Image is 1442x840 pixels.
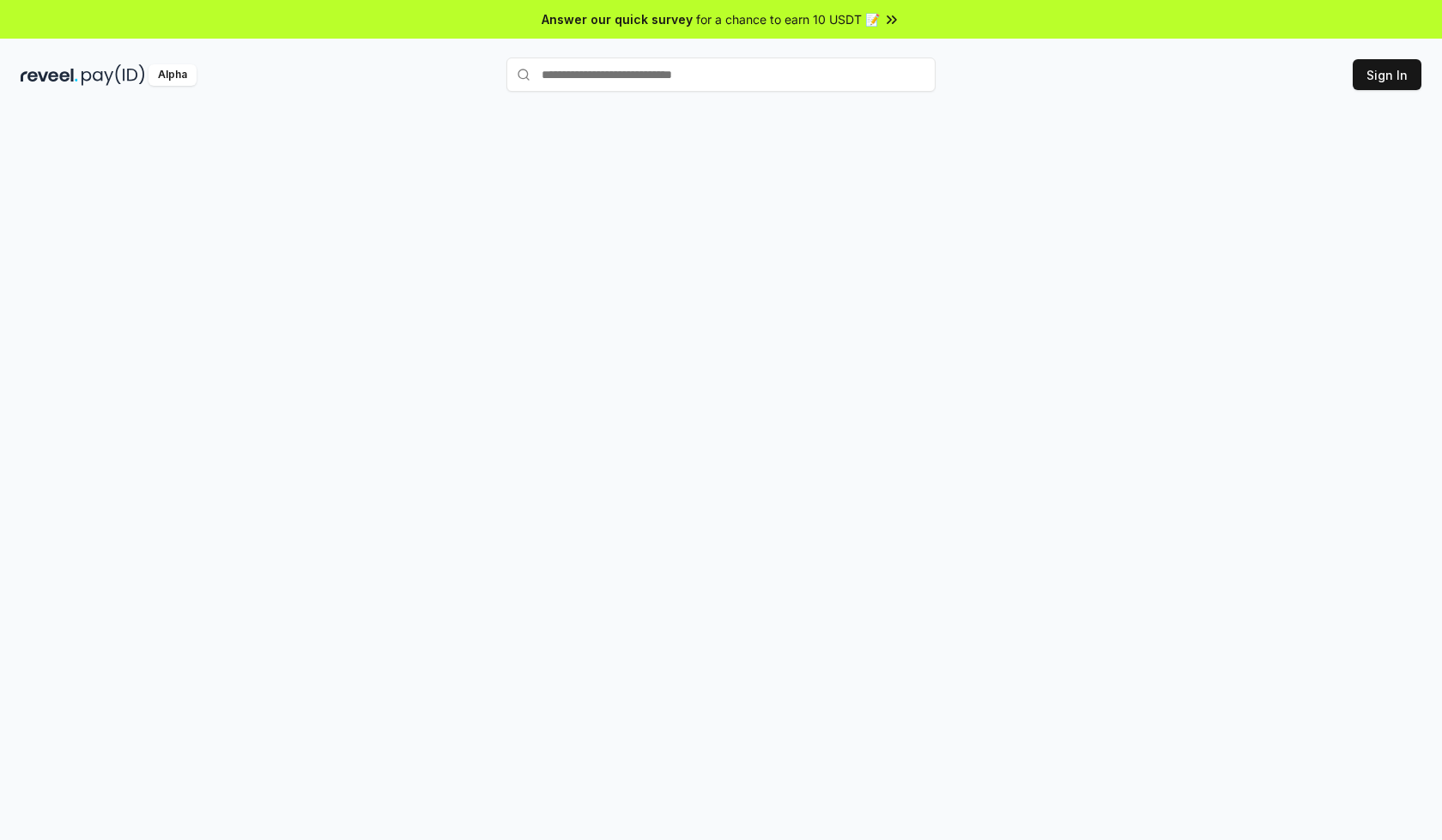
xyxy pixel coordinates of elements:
[696,10,880,28] span: for a chance to earn 10 USDT 📝
[542,10,693,28] span: Answer our quick survey
[1353,59,1421,90] button: Sign In
[21,64,78,86] img: reveel_dark
[82,64,145,86] img: pay_id
[148,64,197,86] div: Alpha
